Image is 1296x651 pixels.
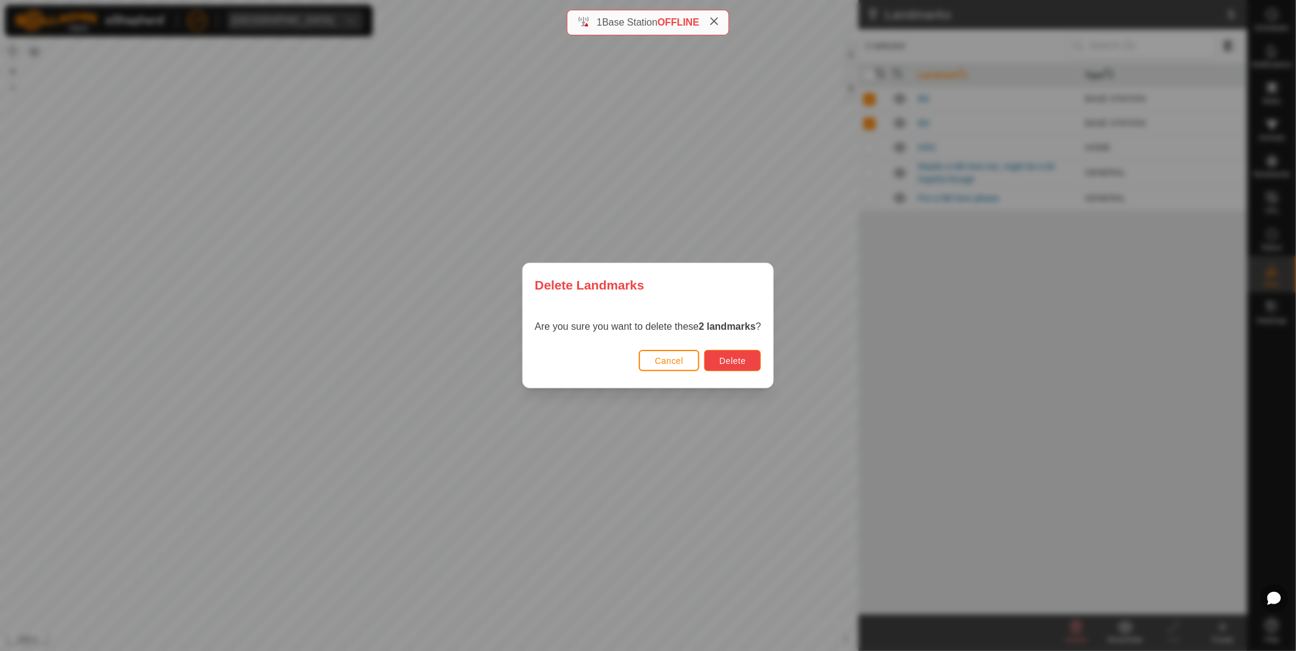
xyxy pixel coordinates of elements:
span: 1 [597,17,602,27]
span: Delete [719,356,746,366]
span: OFFLINE [658,17,699,27]
span: Delete Landmarks [535,276,644,294]
span: Are you sure you want to delete these ? [535,321,761,332]
button: Cancel [639,350,699,371]
span: Base Station [602,17,658,27]
span: Cancel [655,356,683,366]
button: Delete [704,350,761,371]
strong: 2 landmarks [699,321,755,332]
